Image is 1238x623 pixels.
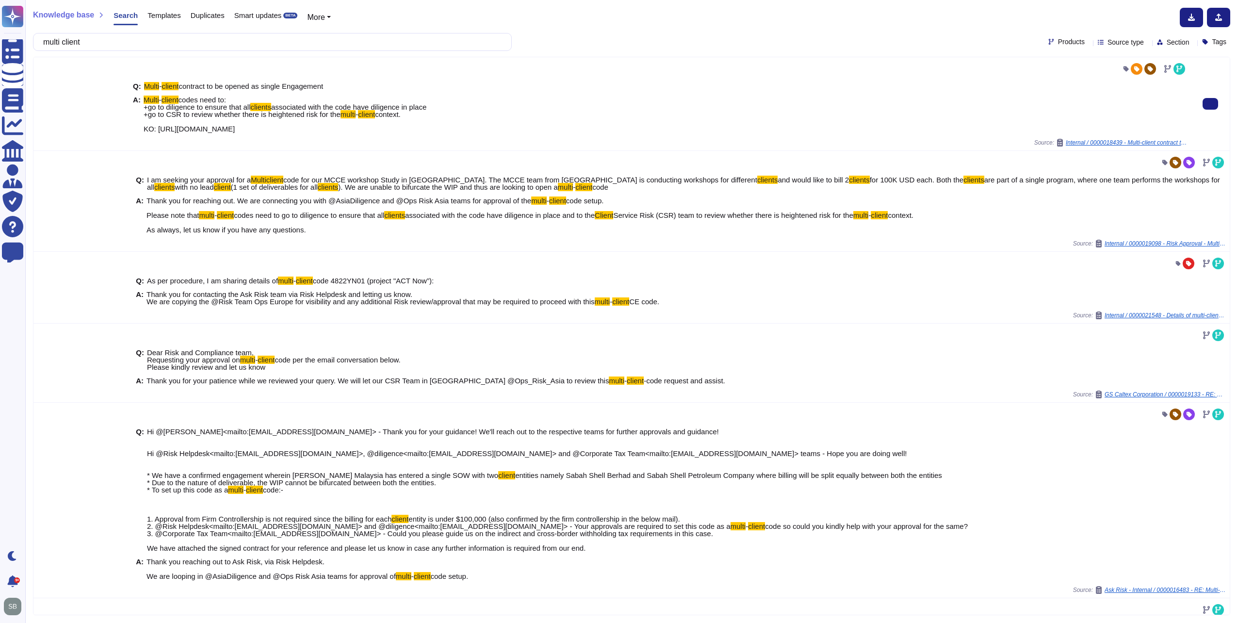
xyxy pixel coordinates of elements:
span: Source: [1073,391,1226,398]
b: A: [136,291,144,305]
b: A: [133,96,141,132]
mark: multi [853,211,869,219]
mark: multi [278,277,293,285]
span: GS Caltex Corporation / 0000019133 - RE: Request for an approval for multi-client code (KR10) [1105,392,1226,397]
span: As per procedure, I am sharing details of [147,277,278,285]
mark: Multi [144,96,159,104]
span: (1 set of deliverables for all [231,183,318,191]
span: Source: [1073,586,1226,594]
mark: client [391,515,408,523]
span: Duplicates [191,12,225,19]
span: Dear Risk and Compliance team, Requesting your approval on [147,348,254,364]
button: user [2,596,28,617]
span: Service Risk (CSR) team to review whether there is heightened risk for the [613,211,853,219]
mark: Multi [144,82,160,90]
span: associated with the code have diligence in place +go to CSR to review whether there is heightened... [144,103,426,118]
mark: multi [396,572,411,580]
mark: clients [154,183,175,191]
mark: multi [240,356,256,364]
span: - [610,297,612,306]
mark: client [217,211,234,219]
div: 9+ [14,577,20,583]
b: Q: [136,176,144,191]
span: Thank you reaching out to Ask Risk, via Risk Helpdesk. We are looping in @AsiaDiligence and @Ops ... [147,557,396,580]
mark: Client [595,211,613,219]
span: - [255,356,258,364]
mark: client [748,522,765,530]
mark: client [575,183,592,191]
mark: clients [963,176,984,184]
span: entity is under $100,000 (also confirmed by the firm controllership in the below mail). 2. @Risk ... [147,515,731,530]
input: Search a question or template... [38,33,502,50]
span: Internal / 0000019098 - Risk Approval - Multiclient code -MCCE [1105,241,1226,246]
span: Knowledge base [33,11,94,19]
span: - [624,377,627,385]
mark: multi [595,297,610,306]
mark: multi [341,110,356,118]
span: Source: [1073,240,1226,247]
mark: multi [228,486,244,494]
b: A: [136,197,144,233]
span: - [746,522,748,530]
span: - [573,183,575,191]
span: codes need to go to diligence to ensure that all [234,211,384,219]
span: - [293,277,296,285]
div: BETA [283,13,297,18]
button: More [307,12,331,23]
span: codes need to: +go to diligence to ensure that all [144,96,251,111]
span: code:- 1. Approval from Firm Controllership is not required since the billing for each [147,486,391,523]
span: - [547,197,549,205]
mark: client [549,197,566,205]
b: Q: [136,349,144,371]
span: More [307,13,325,21]
span: - [244,486,246,494]
span: Section [1167,39,1189,46]
span: Search [114,12,138,19]
mark: clients [250,103,271,111]
mark: client [871,211,888,219]
mark: client [627,377,644,385]
b: Q: [136,428,144,552]
mark: client [498,471,515,479]
span: Thank you for contacting the Ask Risk team via Risk Helpdesk and letting us know. We are copying ... [147,290,594,306]
span: code 4822YN01 (project "ACT Now”): [313,277,434,285]
span: ). We are unable to bifurcate the WIP and thus are looking to open a [338,183,557,191]
span: - [411,572,414,580]
mark: clients [849,176,870,184]
mark: multi [531,197,547,205]
span: Products [1058,38,1085,45]
span: code so could you kindly help with your approval for the same? 3. @Corporate Tax Team<mailto:[EMA... [147,522,968,552]
span: Thank you for your patience while we reviewed your query. We will let our CSR Team in [GEOGRAPHIC... [147,377,609,385]
span: Source: [1073,311,1226,319]
mark: clients [318,183,339,191]
mark: clients [757,176,778,184]
mark: clients [384,211,405,219]
span: and would like to bill 2 [778,176,849,184]
span: entities namely Sabah Shell Berhad and Sabah Shell Petroleum Company where billing will be split ... [147,471,942,494]
mark: client [246,486,263,494]
span: with no lead [175,183,213,191]
span: Tags [1212,38,1226,45]
span: Smart updates [234,12,282,19]
mark: client [162,96,179,104]
mark: client [258,356,275,364]
span: - [159,82,162,90]
span: - [356,110,358,118]
mark: multi [609,377,624,385]
mark: client [214,183,231,191]
mark: multi [558,183,573,191]
mark: Multiclient [251,176,283,184]
span: I am seeking your approval for a [147,176,251,184]
b: A: [136,558,144,580]
span: - [159,96,162,104]
img: user [4,598,21,615]
mark: client [414,572,431,580]
span: CE code. [629,297,659,306]
mark: multi [199,211,214,219]
b: Q: [136,277,144,284]
span: Source: [1034,139,1187,147]
span: -code request and assist. [644,377,725,385]
span: Internal / 0000018439 - Multi-client contract to be opened as single Engagement [1066,140,1187,146]
span: code [592,183,608,191]
span: Hi @[PERSON_NAME]<mailto:[EMAIL_ADDRESS][DOMAIN_NAME]> - Thank you for your guidance! We'll reach... [147,427,907,479]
